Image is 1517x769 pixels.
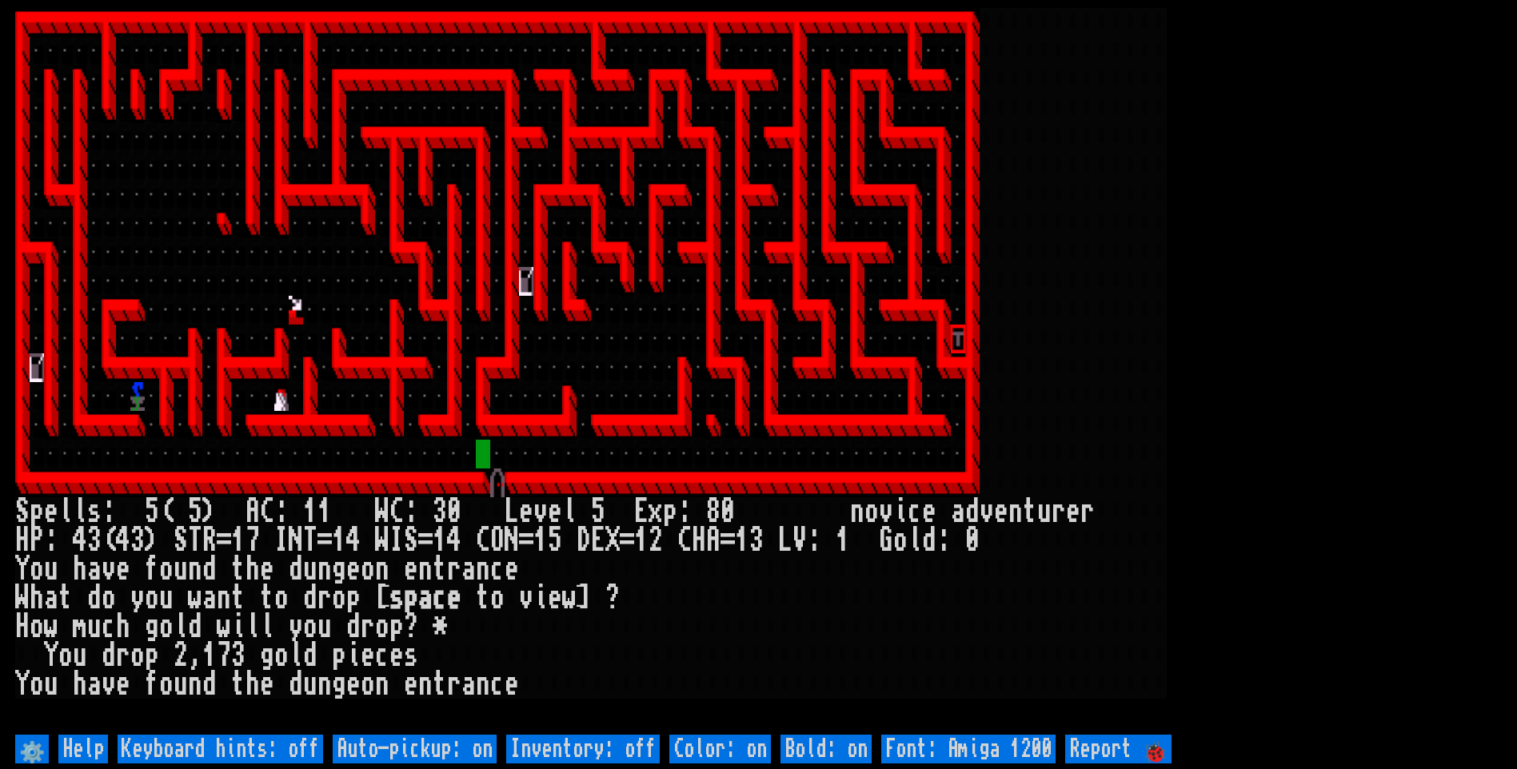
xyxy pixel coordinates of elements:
[303,670,317,699] div: u
[246,670,260,699] div: h
[15,497,30,526] div: S
[677,526,692,555] div: C
[260,641,274,670] div: g
[506,735,660,763] input: Inventory: off
[433,670,447,699] div: t
[346,612,361,641] div: d
[102,612,116,641] div: c
[317,526,332,555] div: =
[447,670,461,699] div: r
[404,641,418,670] div: s
[461,670,476,699] div: a
[30,670,44,699] div: o
[130,584,145,612] div: y
[706,526,721,555] div: A
[548,526,562,555] div: 5
[669,735,771,763] input: Color: on
[260,555,274,584] div: e
[58,641,73,670] div: o
[44,497,58,526] div: e
[317,584,332,612] div: r
[116,641,130,670] div: r
[130,641,145,670] div: o
[174,612,188,641] div: l
[447,497,461,526] div: 0
[102,670,116,699] div: v
[663,497,677,526] div: p
[965,497,980,526] div: d
[15,670,30,699] div: Y
[893,497,908,526] div: i
[188,641,202,670] div: ,
[145,497,159,526] div: 5
[87,612,102,641] div: u
[303,526,317,555] div: T
[188,555,202,584] div: n
[15,584,30,612] div: W
[202,584,217,612] div: a
[476,584,490,612] div: t
[231,612,246,641] div: i
[118,735,323,763] input: Keyboard hints: off
[87,526,102,555] div: 3
[605,584,620,612] div: ?
[30,526,44,555] div: P
[881,735,1056,763] input: Font: Amiga 1200
[217,584,231,612] div: n
[505,670,519,699] div: e
[188,526,202,555] div: T
[836,526,850,555] div: 1
[404,584,418,612] div: p
[303,555,317,584] div: u
[893,526,908,555] div: o
[490,555,505,584] div: c
[73,641,87,670] div: u
[159,555,174,584] div: o
[145,670,159,699] div: f
[577,584,591,612] div: ]
[44,555,58,584] div: u
[260,497,274,526] div: C
[519,497,533,526] div: e
[102,584,116,612] div: o
[418,670,433,699] div: n
[188,612,202,641] div: d
[591,497,605,526] div: 5
[375,497,389,526] div: W
[289,555,303,584] div: d
[317,555,332,584] div: n
[346,670,361,699] div: e
[780,735,872,763] input: Bold: on
[174,555,188,584] div: u
[246,526,260,555] div: 7
[404,497,418,526] div: :
[202,555,217,584] div: d
[447,584,461,612] div: e
[188,497,202,526] div: 5
[749,526,764,555] div: 3
[346,641,361,670] div: i
[73,497,87,526] div: l
[87,497,102,526] div: s
[58,497,73,526] div: l
[15,735,49,763] input: ⚙️
[936,526,951,555] div: :
[404,526,418,555] div: S
[188,670,202,699] div: n
[30,555,44,584] div: o
[116,555,130,584] div: e
[620,526,634,555] div: =
[850,497,864,526] div: n
[145,584,159,612] div: o
[159,612,174,641] div: o
[505,555,519,584] div: e
[159,497,174,526] div: (
[332,641,346,670] div: p
[533,584,548,612] div: i
[73,612,87,641] div: m
[476,526,490,555] div: C
[792,526,807,555] div: V
[375,612,389,641] div: o
[389,612,404,641] div: p
[346,584,361,612] div: p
